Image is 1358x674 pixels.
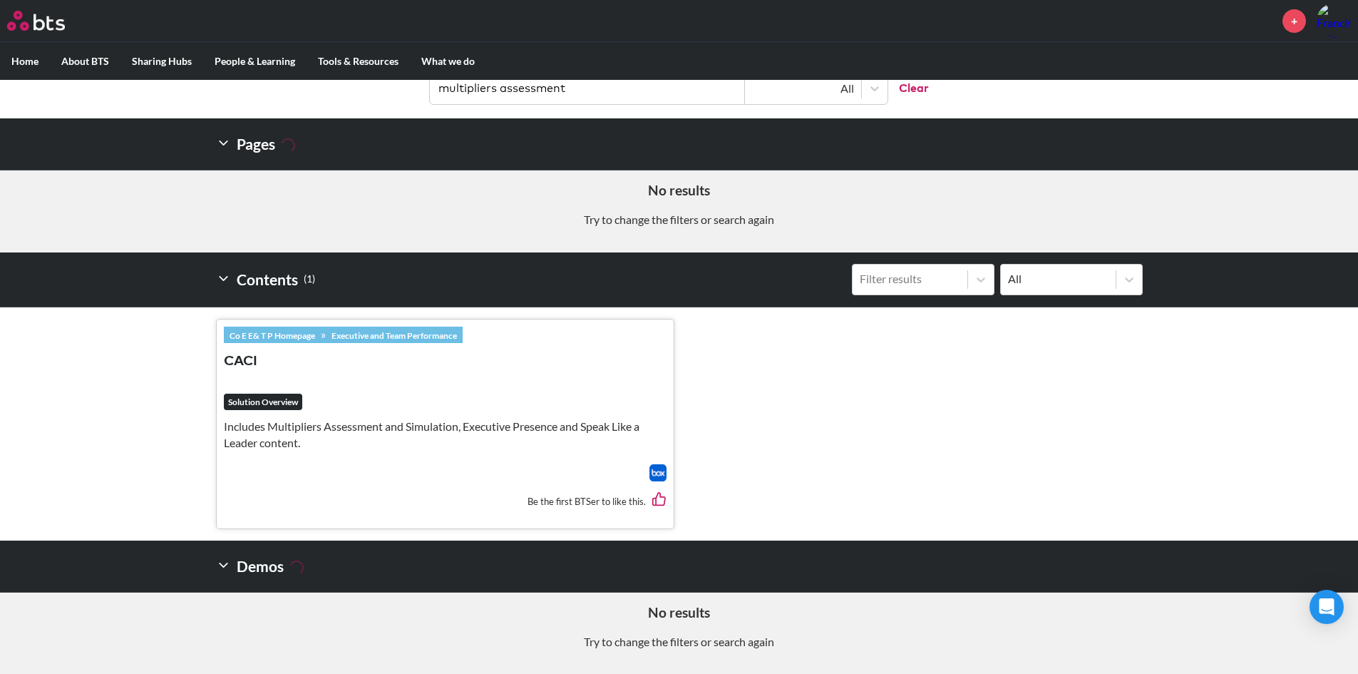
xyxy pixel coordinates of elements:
[649,464,667,481] a: Download file from Box
[888,73,929,104] button: Clear
[224,394,302,411] em: Solution Overview
[7,11,65,31] img: BTS Logo
[224,481,667,521] div: Be the first BTSer to like this.
[120,43,203,80] label: Sharing Hubs
[1317,4,1351,38] a: Profile
[1282,9,1306,33] a: +
[203,43,307,80] label: People & Learning
[860,271,960,287] div: Filter results
[1317,4,1351,38] img: Francis Prior
[216,130,295,158] h2: Pages
[224,327,321,343] a: Co E E& T P Homepage
[50,43,120,80] label: About BTS
[216,264,315,295] h2: Contents
[7,11,91,31] a: Go home
[307,43,410,80] label: Tools & Resources
[11,181,1347,200] h5: No results
[224,327,463,342] div: »
[216,552,304,581] h2: Demos
[410,43,486,80] label: What we do
[649,464,667,481] img: Box logo
[1008,271,1108,287] div: All
[430,73,745,104] input: Find contents, pages and demos...
[326,327,463,343] a: Executive and Team Performance
[752,81,854,96] div: All
[11,603,1347,623] h5: No results
[11,634,1347,650] p: Try to change the filters or search again
[224,352,257,372] button: CACI
[11,212,1347,228] p: Try to change the filters or search again
[224,419,667,451] p: Includes Multipliers Assessment and Simulation, Executive Presence and Speak Like a Leader content.
[1310,590,1344,624] div: Open Intercom Messenger
[304,270,315,289] small: ( 1 )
